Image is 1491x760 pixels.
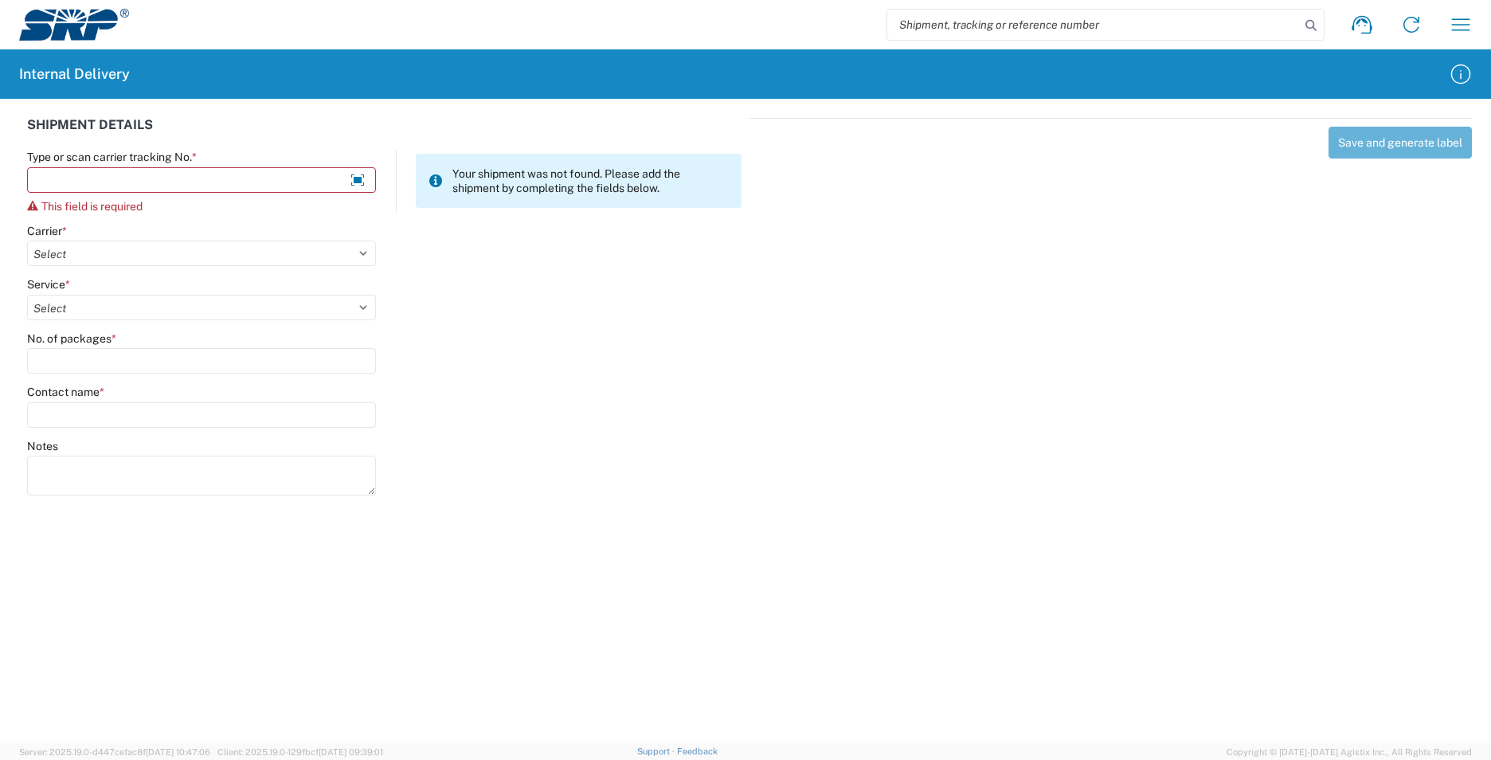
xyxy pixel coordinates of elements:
span: Copyright © [DATE]-[DATE] Agistix Inc., All Rights Reserved [1227,745,1472,759]
img: srp [19,9,129,41]
label: Carrier [27,224,67,238]
label: Contact name [27,385,104,399]
input: Shipment, tracking or reference number [887,10,1300,40]
span: Client: 2025.19.0-129fbcf [217,747,383,757]
div: SHIPMENT DETAILS [27,118,742,150]
a: Feedback [677,746,718,756]
span: [DATE] 10:47:06 [146,747,210,757]
span: Your shipment was not found. Please add the shipment by completing the fields below. [452,166,729,195]
span: [DATE] 09:39:01 [319,747,383,757]
span: Server: 2025.19.0-d447cefac8f [19,747,210,757]
a: Support [637,746,677,756]
label: No. of packages [27,331,116,346]
label: Notes [27,439,58,453]
label: Type or scan carrier tracking No. [27,150,197,164]
label: Service [27,277,70,292]
h2: Internal Delivery [19,65,130,84]
span: This field is required [41,200,143,213]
